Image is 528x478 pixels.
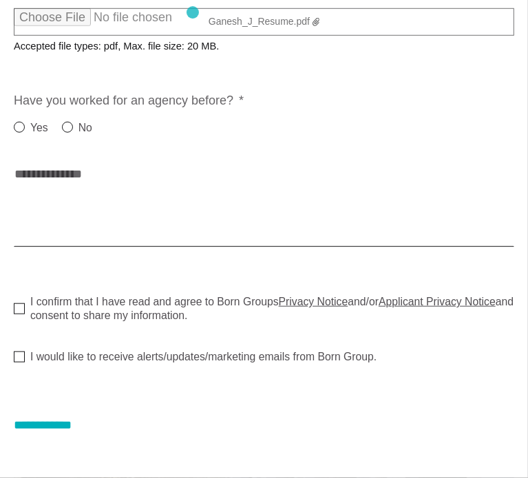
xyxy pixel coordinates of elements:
label: No [62,120,92,136]
label: I confirm that I have read and agree to Born Groups and/or and consent to share my information. [14,295,525,323]
span: Accepted file types: pdf, Max. file size: 20 MB. [14,30,230,52]
label: Have you worked for an agency before? [14,93,244,109]
label: I would like to receive alerts/updates/marketing emails from Born Group. [14,350,377,364]
label: Yes [14,120,48,136]
a: Applicant Privacy Notice [379,296,496,307]
label: Ganesh_J_Resume.pdf [14,8,514,36]
a: Privacy Notice [279,296,348,307]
